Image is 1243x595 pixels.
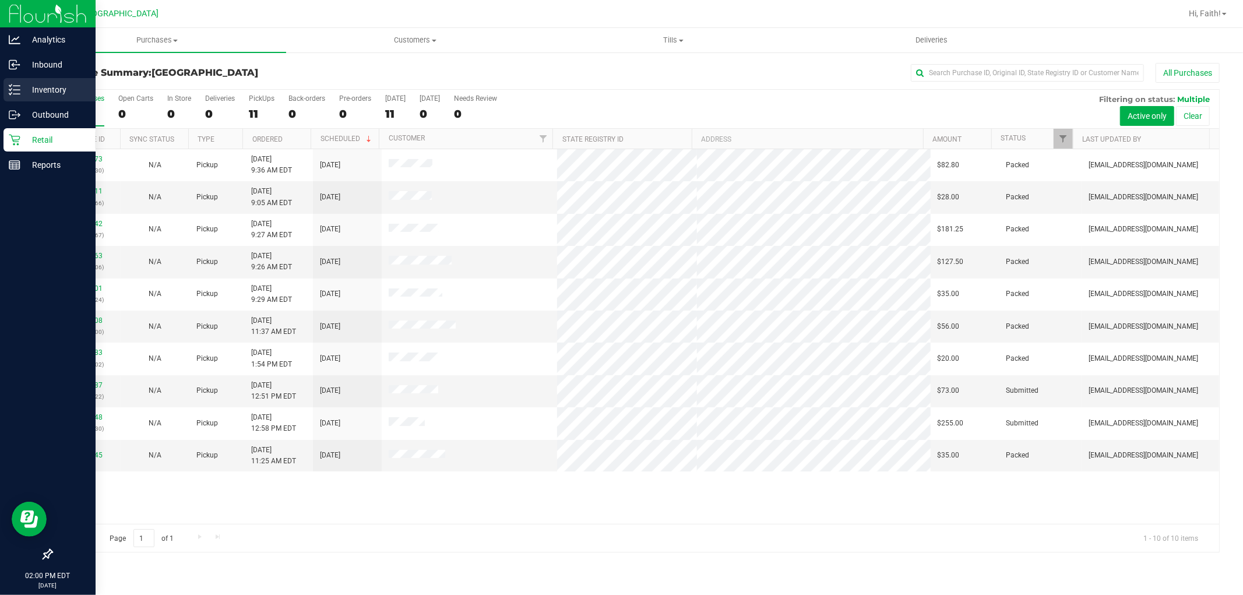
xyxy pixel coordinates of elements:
[251,412,296,434] span: [DATE] 12:58 PM EDT
[118,94,153,103] div: Open Carts
[149,290,161,298] span: Not Applicable
[1006,288,1030,300] span: Packed
[251,154,292,176] span: [DATE] 9:36 AM EDT
[938,353,960,364] span: $20.00
[320,256,340,267] span: [DATE]
[1089,418,1198,429] span: [EMAIL_ADDRESS][DOMAIN_NAME]
[133,529,154,547] input: 1
[288,107,325,121] div: 0
[149,451,161,459] span: Not Applicable
[5,571,90,581] p: 02:00 PM EDT
[196,160,218,171] span: Pickup
[252,135,283,143] a: Ordered
[385,107,406,121] div: 11
[1083,135,1142,143] a: Last Updated By
[70,316,103,325] a: 12008108
[420,107,440,121] div: 0
[385,94,406,103] div: [DATE]
[1089,224,1198,235] span: [EMAIL_ADDRESS][DOMAIN_NAME]
[420,94,440,103] div: [DATE]
[196,192,218,203] span: Pickup
[1089,321,1198,332] span: [EMAIL_ADDRESS][DOMAIN_NAME]
[938,256,964,267] span: $127.50
[389,134,425,142] a: Customer
[320,192,340,203] span: [DATE]
[149,450,161,461] button: N/A
[70,381,103,389] a: 12008787
[320,418,340,429] span: [DATE]
[70,252,103,260] a: 12006863
[205,107,235,121] div: 0
[70,155,103,163] a: 12006573
[149,224,161,235] button: N/A
[1006,418,1039,429] span: Submitted
[249,94,274,103] div: PickUps
[1177,94,1210,104] span: Multiple
[149,321,161,332] button: N/A
[251,380,296,402] span: [DATE] 12:51 PM EDT
[1189,9,1221,18] span: Hi, Faith!
[70,284,103,293] a: 12007101
[149,353,161,364] button: N/A
[196,353,218,364] span: Pickup
[196,321,218,332] span: Pickup
[320,321,340,332] span: [DATE]
[1089,160,1198,171] span: [EMAIL_ADDRESS][DOMAIN_NAME]
[1006,385,1039,396] span: Submitted
[1099,94,1175,104] span: Filtering on status:
[1089,288,1198,300] span: [EMAIL_ADDRESS][DOMAIN_NAME]
[70,187,103,195] a: 12006611
[1089,256,1198,267] span: [EMAIL_ADDRESS][DOMAIN_NAME]
[149,192,161,203] button: N/A
[149,193,161,201] span: Not Applicable
[1176,106,1210,126] button: Clear
[454,107,497,121] div: 0
[938,418,964,429] span: $255.00
[287,35,544,45] span: Customers
[20,33,90,47] p: Analytics
[320,288,340,300] span: [DATE]
[1006,224,1030,235] span: Packed
[149,354,161,362] span: Not Applicable
[118,107,153,121] div: 0
[339,107,371,121] div: 0
[938,321,960,332] span: $56.00
[9,159,20,171] inline-svg: Reports
[320,353,340,364] span: [DATE]
[562,135,624,143] a: State Registry ID
[938,192,960,203] span: $28.00
[932,135,962,143] a: Amount
[196,224,218,235] span: Pickup
[9,84,20,96] inline-svg: Inventory
[20,58,90,72] p: Inbound
[938,385,960,396] span: $73.00
[28,28,286,52] a: Purchases
[149,322,161,330] span: Not Applicable
[911,64,1144,82] input: Search Purchase ID, Original ID, State Registry ID or Customer Name...
[149,225,161,233] span: Not Applicable
[205,94,235,103] div: Deliveries
[320,224,340,235] span: [DATE]
[1006,353,1030,364] span: Packed
[339,94,371,103] div: Pre-orders
[320,160,340,171] span: [DATE]
[1089,450,1198,461] span: [EMAIL_ADDRESS][DOMAIN_NAME]
[70,348,103,357] a: 12008783
[100,529,184,547] span: Page of 1
[1156,63,1220,83] button: All Purchases
[20,158,90,172] p: Reports
[802,28,1061,52] a: Deliveries
[251,315,296,337] span: [DATE] 11:37 AM EDT
[545,35,802,45] span: Tills
[1054,129,1073,149] a: Filter
[149,288,161,300] button: N/A
[167,107,191,121] div: 0
[900,35,963,45] span: Deliveries
[251,347,292,369] span: [DATE] 1:54 PM EDT
[533,129,552,149] a: Filter
[1006,321,1030,332] span: Packed
[28,35,286,45] span: Purchases
[20,108,90,122] p: Outbound
[70,413,103,421] a: 12008848
[544,28,802,52] a: Tills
